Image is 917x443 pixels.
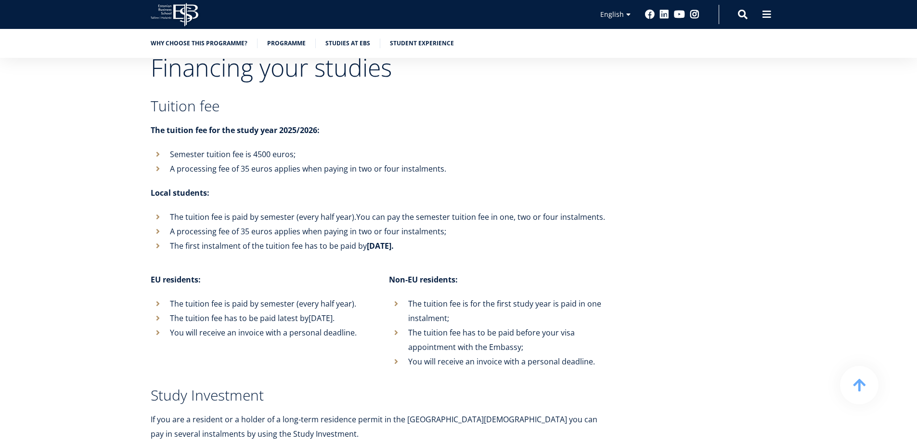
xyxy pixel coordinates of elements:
[229,0,259,9] span: Last Name
[151,125,320,135] strong: The tuition fee for the study year 2025/2026:
[11,134,90,143] span: One-year MBA (in Estonian)
[2,134,9,141] input: One-year MBA (in Estonian)
[674,10,685,19] a: Youtube
[106,57,162,63] div: Keywords by Traffic
[267,39,306,48] a: Programme
[27,15,47,23] div: v 4.0.25
[37,57,86,63] div: Domain Overview
[389,296,608,325] li: The tuition fee is for the first study year is paid in one instalment;
[151,412,608,441] p: If you are a resident or a holder of a long-term residence permit in the [GEOGRAPHIC_DATA][DEMOGR...
[11,147,52,155] span: Two-year MBA
[151,388,608,403] h3: Study Investment
[151,55,608,80] h2: Financing your studies
[151,296,370,311] li: The tuition fee is paid by semester (every half year).
[309,313,335,323] b: [DATE].
[367,241,394,251] strong: [DATE].
[2,147,9,153] input: Two-year MBA
[151,161,608,176] li: A processing fee of 35 euros applies when paying in two or four instalments.
[151,239,608,253] li: The first instalment of the tuition fee has to be paid by
[389,274,458,285] strong: Non-EU residents:
[151,224,608,239] li: A processing fee of 35 euros applies when paying in two or four instalments;
[390,39,454,48] a: Student experience
[389,354,608,369] li: You will receive an invoice with a personal deadline.
[11,159,92,168] span: Technology Innovation MBA
[325,39,370,48] a: Studies at EBS
[151,311,370,325] li: The tuition fee has to be paid latest by
[15,25,23,33] img: website_grey.svg
[2,160,9,166] input: Technology Innovation MBA
[96,56,103,64] img: tab_keywords_by_traffic_grey.svg
[645,10,655,19] a: Facebook
[151,147,608,161] li: Semester tuition fee is 4500 euros;
[151,188,209,198] strong: Local students:
[26,56,34,64] img: tab_domain_overview_orange.svg
[151,39,247,48] a: Why choose this programme?
[151,325,370,340] li: You will receive an invoice with a personal deadline.
[659,10,669,19] a: Linkedin
[151,210,608,224] li: The tuition fee is paid by semester (every half year).
[25,25,106,33] div: Domain: [DOMAIN_NAME]
[15,15,23,23] img: logo_orange.svg
[690,10,699,19] a: Instagram
[389,325,608,354] li: The tuition fee has to be paid before your visa appointment with the Embassy;
[151,274,201,285] strong: EU residents:
[356,212,605,222] span: You can pay the semester tuition fee in one, two or four instalments.
[151,99,608,113] h3: Tuition fee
